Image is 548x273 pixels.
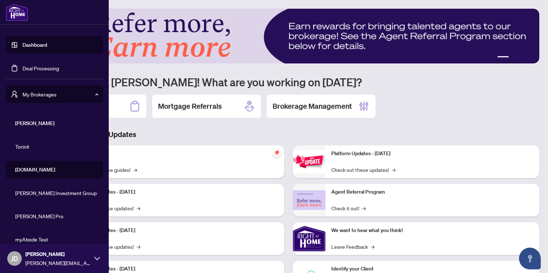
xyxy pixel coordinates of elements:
h3: Brokerage & Industry Updates [38,129,539,140]
button: Open asap [519,248,541,269]
p: Self-Help [76,150,278,158]
span: → [133,166,137,174]
span: [PERSON_NAME] [15,119,98,127]
p: Platform Updates - [DATE] [76,227,278,235]
p: Agent Referral Program [331,188,534,196]
span: → [137,204,140,212]
a: Deal Processing [22,65,59,71]
span: My Brokerages [22,90,98,98]
button: 6 [529,56,532,59]
span: → [362,204,366,212]
a: Check it out!→ [331,204,366,212]
a: Dashboard [22,42,47,48]
img: Agent Referral Program [293,190,325,210]
img: logo [6,4,28,21]
span: user-switch [11,91,18,98]
button: 4 [518,56,520,59]
p: We want to hear what you think! [331,227,534,235]
img: Platform Updates - June 23, 2025 [293,150,325,173]
h2: Mortgage Referrals [158,101,222,111]
span: pushpin [273,148,281,157]
span: [PERSON_NAME] [25,250,91,258]
img: We want to hear what you think! [293,222,325,255]
span: [PERSON_NAME] Investment Group [15,189,98,197]
button: 3 [512,56,515,59]
span: JD [11,253,18,264]
span: myAbode Test [15,235,98,243]
a: Check out these updates!→ [331,166,395,174]
a: Leave Feedback→ [331,243,374,251]
h2: Brokerage Management [273,101,352,111]
span: → [137,243,140,251]
p: Platform Updates - [DATE] [76,265,278,273]
span: [PERSON_NAME][EMAIL_ADDRESS][PERSON_NAME][DOMAIN_NAME] [25,259,91,267]
span: → [371,243,374,251]
span: [PERSON_NAME] Pro [15,212,98,220]
span: → [392,166,395,174]
p: Platform Updates - [DATE] [331,150,534,158]
span: [DOMAIN_NAME] [15,166,98,174]
img: Slide 1 [38,9,539,63]
p: Identify your Client [331,265,534,273]
button: 5 [523,56,526,59]
button: 2 [497,56,509,59]
button: 1 [491,56,494,59]
p: Platform Updates - [DATE] [76,188,278,196]
h1: Welcome back [PERSON_NAME]! What are you working on [DATE]? [38,75,539,89]
span: Torinit [15,142,98,150]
